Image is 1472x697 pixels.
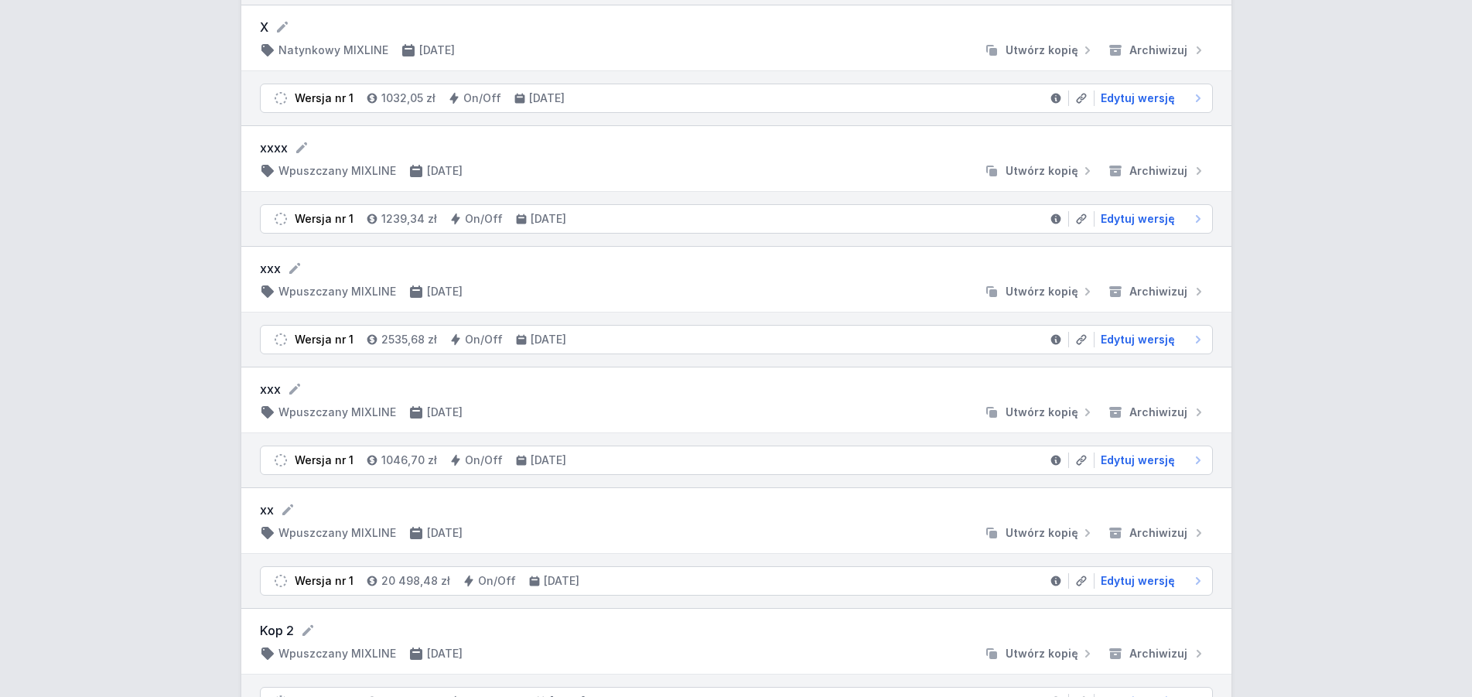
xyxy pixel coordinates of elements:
a: Edytuj wersję [1095,573,1206,589]
button: Edytuj nazwę projektu [300,623,316,638]
h4: 2535,68 zł [381,332,437,347]
span: Utwórz kopię [1006,163,1078,179]
span: Archiwizuj [1129,43,1187,58]
form: xx [260,501,1213,519]
form: Kop 2 [260,621,1213,640]
h4: [DATE] [531,211,566,227]
h4: [DATE] [529,91,565,106]
button: Archiwizuj [1101,525,1213,541]
button: Edytuj nazwę projektu [287,381,302,397]
button: Utwórz kopię [978,525,1101,541]
h4: Wpuszczany MIXLINE [278,163,396,179]
button: Edytuj nazwę projektu [287,261,302,276]
h4: [DATE] [419,43,455,58]
button: Archiwizuj [1101,405,1213,420]
a: Edytuj wersję [1095,453,1206,468]
img: draft.svg [273,573,289,589]
span: Archiwizuj [1129,646,1187,661]
h4: [DATE] [427,646,463,661]
button: Utwórz kopię [978,284,1101,299]
h4: Natynkowy MIXLINE [278,43,388,58]
img: draft.svg [273,91,289,106]
img: draft.svg [273,453,289,468]
div: Wersja nr 1 [295,573,353,589]
span: Utwórz kopię [1006,405,1078,420]
form: X [260,18,1213,36]
h4: On/Off [478,573,516,589]
h4: On/Off [463,91,501,106]
button: Archiwizuj [1101,284,1213,299]
h4: Wpuszczany MIXLINE [278,405,396,420]
span: Archiwizuj [1129,525,1187,541]
div: Wersja nr 1 [295,453,353,468]
a: Edytuj wersję [1095,211,1206,227]
h4: Wpuszczany MIXLINE [278,525,396,541]
button: Utwórz kopię [978,646,1101,661]
span: Archiwizuj [1129,405,1187,420]
button: Utwórz kopię [978,163,1101,179]
span: Edytuj wersję [1101,211,1175,227]
form: xxx [260,380,1213,398]
span: Edytuj wersję [1101,453,1175,468]
span: Utwórz kopię [1006,284,1078,299]
form: xxx [260,259,1213,278]
img: draft.svg [273,211,289,227]
span: Utwórz kopię [1006,43,1078,58]
h4: 20 498,48 zł [381,573,450,589]
div: Wersja nr 1 [295,211,353,227]
a: Edytuj wersję [1095,91,1206,106]
span: Edytuj wersję [1101,332,1175,347]
h4: Wpuszczany MIXLINE [278,646,396,661]
h4: Wpuszczany MIXLINE [278,284,396,299]
button: Edytuj nazwę projektu [275,19,290,35]
h4: [DATE] [427,284,463,299]
button: Edytuj nazwę projektu [294,140,309,155]
div: Wersja nr 1 [295,91,353,106]
button: Archiwizuj [1101,163,1213,179]
h4: [DATE] [427,163,463,179]
h4: On/Off [465,211,503,227]
h4: 1032,05 zł [381,91,435,106]
h4: On/Off [465,453,503,468]
h4: 1046,70 zł [381,453,437,468]
div: Wersja nr 1 [295,332,353,347]
span: Utwórz kopię [1006,646,1078,661]
button: Archiwizuj [1101,646,1213,661]
h4: [DATE] [531,453,566,468]
h4: [DATE] [427,525,463,541]
button: Edytuj nazwę projektu [280,502,295,518]
form: xxxx [260,138,1213,157]
span: Utwórz kopię [1006,525,1078,541]
button: Archiwizuj [1101,43,1213,58]
span: Archiwizuj [1129,163,1187,179]
span: Edytuj wersję [1101,573,1175,589]
h4: [DATE] [531,332,566,347]
h4: On/Off [465,332,503,347]
span: Archiwizuj [1129,284,1187,299]
h4: 1239,34 zł [381,211,437,227]
img: draft.svg [273,332,289,347]
h4: [DATE] [427,405,463,420]
a: Edytuj wersję [1095,332,1206,347]
span: Edytuj wersję [1101,91,1175,106]
h4: [DATE] [544,573,579,589]
button: Utwórz kopię [978,405,1101,420]
button: Utwórz kopię [978,43,1101,58]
